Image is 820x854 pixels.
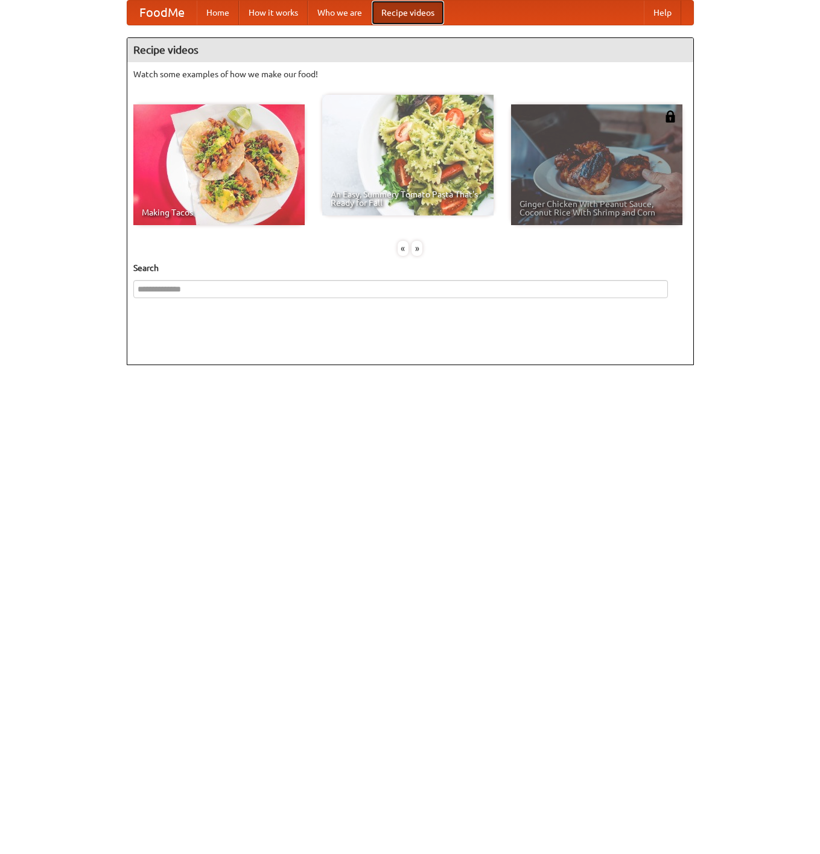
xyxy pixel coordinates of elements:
span: An Easy, Summery Tomato Pasta That's Ready for Fall [331,190,485,207]
p: Watch some examples of how we make our food! [133,68,687,80]
span: Making Tacos [142,208,296,217]
h4: Recipe videos [127,38,693,62]
div: « [398,241,408,256]
a: Recipe videos [372,1,444,25]
div: » [412,241,422,256]
a: An Easy, Summery Tomato Pasta That's Ready for Fall [322,95,494,215]
a: Help [644,1,681,25]
a: Who we are [308,1,372,25]
a: Home [197,1,239,25]
a: Making Tacos [133,104,305,225]
img: 483408.png [664,110,676,123]
a: How it works [239,1,308,25]
h5: Search [133,262,687,274]
a: FoodMe [127,1,197,25]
